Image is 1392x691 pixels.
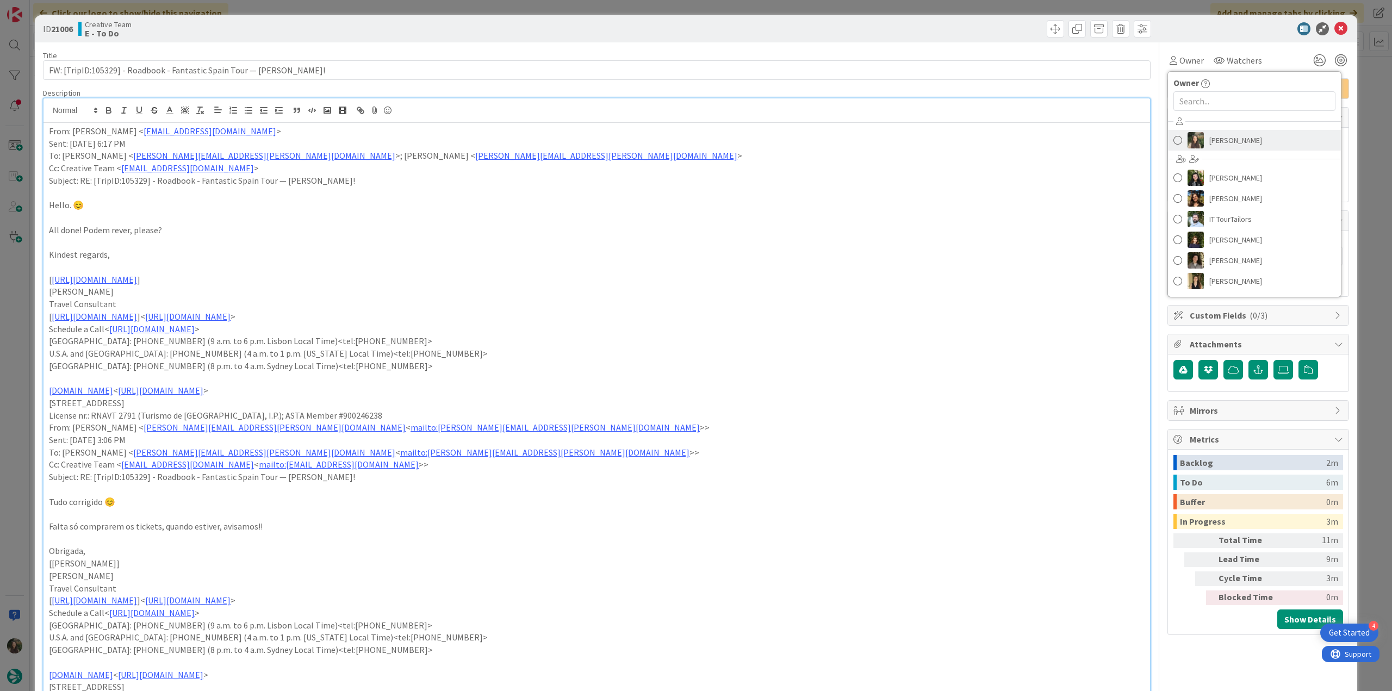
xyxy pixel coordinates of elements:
span: Mirrors [1190,404,1329,417]
span: [PERSON_NAME] [1209,273,1262,289]
p: [GEOGRAPHIC_DATA]: [PHONE_NUMBER] (8 p.m. to 4 a.m. Sydney Local Time)<tel:[PHONE_NUMBER]> [49,644,1145,656]
a: [PERSON_NAME][EMAIL_ADDRESS][PERSON_NAME][DOMAIN_NAME] [133,447,395,458]
p: Cc: Creative Team < < >> [49,458,1145,471]
div: 0m [1283,590,1338,605]
img: IG [1188,132,1204,148]
p: [GEOGRAPHIC_DATA]: [PHONE_NUMBER] (8 p.m. to 4 a.m. Sydney Local Time)<tel:[PHONE_NUMBER]> [49,360,1145,372]
a: [URL][DOMAIN_NAME] [145,595,231,606]
p: From: [PERSON_NAME] < > [49,125,1145,138]
a: ITIT TourTailors [1168,209,1341,229]
div: Backlog [1180,455,1326,470]
a: [DOMAIN_NAME] [49,385,113,396]
div: Buffer [1180,494,1326,509]
span: Custom Fields [1190,309,1329,322]
div: 2m [1326,455,1338,470]
a: MS[PERSON_NAME] [1168,250,1341,271]
a: BC[PERSON_NAME] [1168,167,1341,188]
div: 6m [1326,475,1338,490]
p: U.S.A. and [GEOGRAPHIC_DATA]: [PHONE_NUMBER] (4 a.m. to 1 p.m. [US_STATE] Local Time)<tel:[PHONE_... [49,347,1145,360]
a: [PERSON_NAME][EMAIL_ADDRESS][PERSON_NAME][DOMAIN_NAME] [133,150,395,161]
p: Schedule a Call< > [49,607,1145,619]
a: [URL][DOMAIN_NAME] [109,607,195,618]
a: [EMAIL_ADDRESS][DOMAIN_NAME] [121,459,254,470]
p: [GEOGRAPHIC_DATA]: [PHONE_NUMBER] (9 a.m. to 6 p.m. Lisbon Local Time)<tel:[PHONE_NUMBER]> [49,335,1145,347]
div: 4 [1369,621,1378,631]
p: Sent: [DATE] 3:06 PM [49,434,1145,446]
a: IG[PERSON_NAME] [1168,130,1341,151]
span: Owner [1173,76,1199,89]
p: Travel Consultant [49,582,1145,595]
a: [PERSON_NAME][EMAIL_ADDRESS][PERSON_NAME][DOMAIN_NAME] [144,422,406,433]
p: To: [PERSON_NAME] < >; [PERSON_NAME] < > [49,150,1145,162]
a: mailto:[EMAIL_ADDRESS][DOMAIN_NAME] [259,459,419,470]
p: License nr.: RNAVT 2791 (Turismo de [GEOGRAPHIC_DATA], I.P.); ASTA Member #900246238 [49,409,1145,422]
div: Lead Time [1219,552,1278,567]
div: 11m [1283,533,1338,548]
a: [PERSON_NAME][EMAIL_ADDRESS][PERSON_NAME][DOMAIN_NAME] [475,150,737,161]
a: [URL][DOMAIN_NAME] [52,274,137,285]
label: Title [43,51,57,60]
p: Subject: RE: [TripID:105329] - Roadbook - Fantastic Spain Tour — [PERSON_NAME]! [49,175,1145,187]
a: [URL][DOMAIN_NAME] [118,385,203,396]
p: Tudo corrigido 😊 [49,496,1145,508]
p: < > [49,669,1145,681]
input: type card name here... [43,60,1151,80]
div: 3m [1283,571,1338,586]
p: To: [PERSON_NAME] < < >> [49,446,1145,459]
div: Blocked Time [1219,590,1278,605]
p: Kindest regards, [49,248,1145,261]
a: [DOMAIN_NAME] [49,669,113,680]
a: [URL][DOMAIN_NAME] [118,669,203,680]
span: Attachments [1190,338,1329,351]
a: [EMAIL_ADDRESS][DOMAIN_NAME] [144,126,276,136]
a: mailto:[PERSON_NAME][EMAIL_ADDRESS][PERSON_NAME][DOMAIN_NAME] [400,447,689,458]
p: [ ] [49,273,1145,286]
p: < > [49,384,1145,397]
span: [PERSON_NAME] [1209,132,1262,148]
a: SP[PERSON_NAME] [1168,271,1341,291]
p: Schedule a Call< > [49,323,1145,335]
div: To Do [1180,475,1326,490]
p: [GEOGRAPHIC_DATA]: [PHONE_NUMBER] (9 a.m. to 6 p.m. Lisbon Local Time)<tel:[PHONE_NUMBER]> [49,619,1145,632]
img: SP [1188,273,1204,289]
span: Support [23,2,49,15]
div: 0m [1326,494,1338,509]
div: Open Get Started checklist, remaining modules: 4 [1320,624,1378,642]
img: BC [1188,170,1204,186]
div: Total Time [1219,533,1278,548]
span: Watchers [1227,54,1262,67]
span: [PERSON_NAME] [1209,190,1262,207]
p: [PERSON_NAME] [49,570,1145,582]
div: 3m [1326,514,1338,529]
p: Travel Consultant [49,298,1145,310]
a: [URL][DOMAIN_NAME] [52,311,137,322]
p: U.S.A. and [GEOGRAPHIC_DATA]: [PHONE_NUMBER] (4 a.m. to 1 p.m. [US_STATE] Local Time)<tel:[PHONE_... [49,631,1145,644]
p: Cc: Creative Team < > [49,162,1145,175]
a: [URL][DOMAIN_NAME] [145,311,231,322]
p: [ ]< > [49,310,1145,323]
span: IT TourTailors [1209,211,1252,227]
p: Hello. 😊 [49,199,1145,211]
a: MC[PERSON_NAME] [1168,229,1341,250]
p: [STREET_ADDRESS] [49,397,1145,409]
span: ID [43,22,73,35]
a: mailto:[PERSON_NAME][EMAIL_ADDRESS][PERSON_NAME][DOMAIN_NAME] [411,422,700,433]
img: MS [1188,252,1204,269]
p: Obrigada, [49,545,1145,557]
div: 9m [1283,552,1338,567]
div: Get Started [1329,627,1370,638]
span: Description [43,88,80,98]
p: All done! Podem rever, please? [49,224,1145,236]
a: [URL][DOMAIN_NAME] [52,595,137,606]
p: Subject: RE: [TripID:105329] - Roadbook - Fantastic Spain Tour — [PERSON_NAME]! [49,471,1145,483]
span: ( 0/3 ) [1250,310,1267,321]
span: Metrics [1190,433,1329,446]
b: 21006 [51,23,73,34]
p: [ ]< > [49,594,1145,607]
img: DR [1188,190,1204,207]
p: From: [PERSON_NAME] < < >> [49,421,1145,434]
a: [EMAIL_ADDRESS][DOMAIN_NAME] [121,163,254,173]
span: Owner [1179,54,1204,67]
p: [[PERSON_NAME]] [49,557,1145,570]
p: Falta só comprarem os tickets, quando estiver, avisamos!! [49,520,1145,533]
